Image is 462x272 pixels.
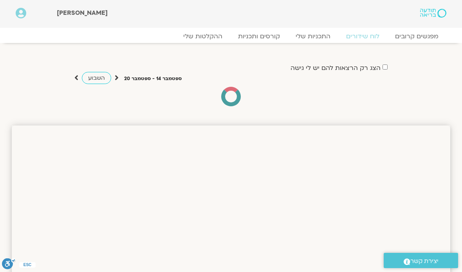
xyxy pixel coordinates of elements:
[338,32,387,40] a: לוח שידורים
[288,32,338,40] a: התכניות שלי
[410,256,439,267] span: יצירת קשר
[124,75,182,83] p: ספטמבר 14 - ספטמבר 20
[387,32,446,40] a: מפגשים קרובים
[230,32,288,40] a: קורסים ותכניות
[175,32,230,40] a: ההקלטות שלי
[291,64,381,72] label: הצג רק הרצאות להם יש לי גישה
[16,32,446,40] nav: Menu
[57,9,108,17] span: [PERSON_NAME]
[88,74,105,82] span: השבוע
[384,253,458,268] a: יצירת קשר
[82,72,111,84] a: השבוע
